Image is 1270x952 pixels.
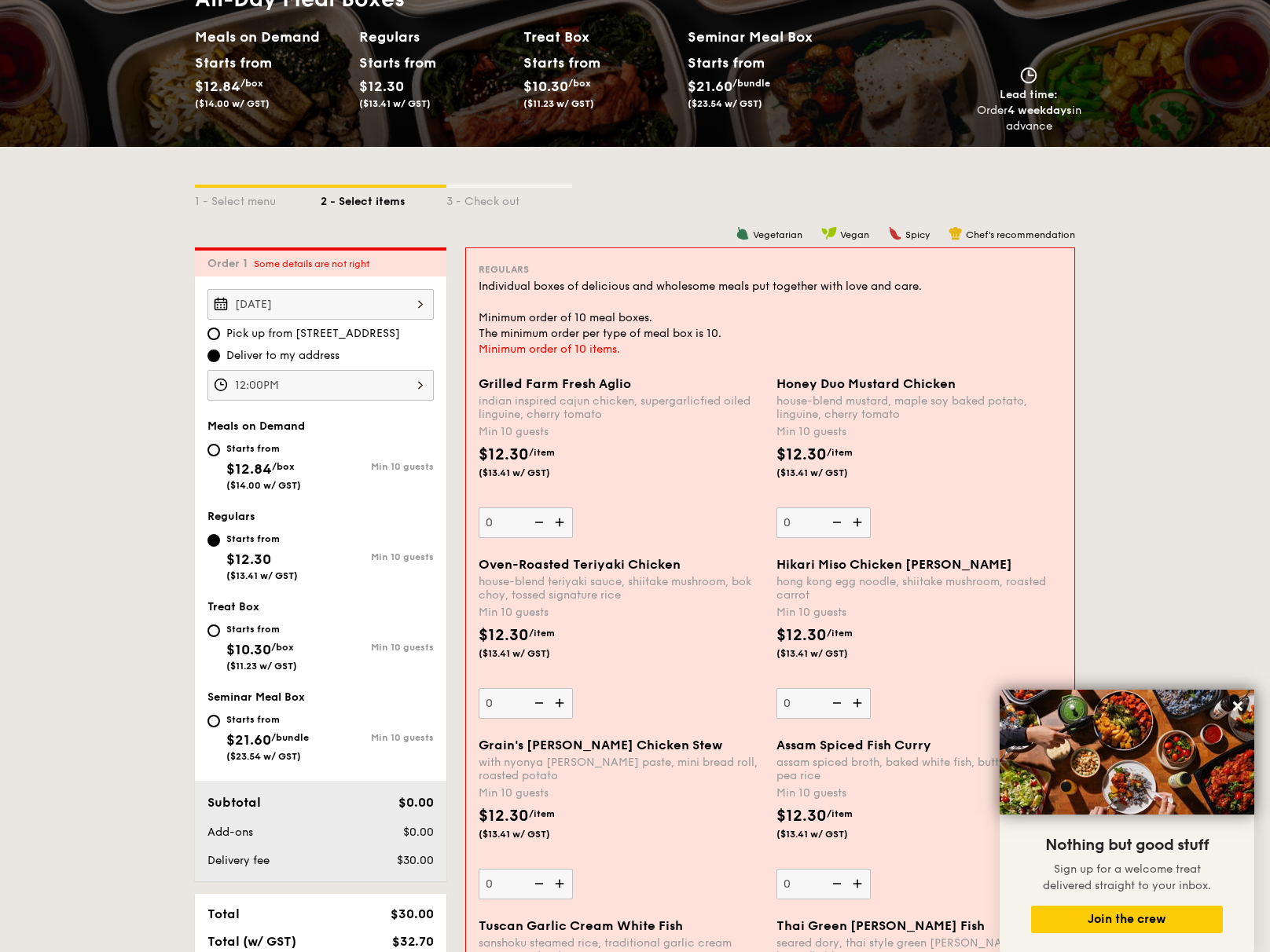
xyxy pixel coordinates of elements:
img: icon-add.58712e84.svg [847,688,871,718]
span: Deliver to my address [226,348,340,364]
h2: Regulars [359,26,511,48]
span: Some details are not right [254,258,369,269]
div: assam spiced broth, baked white fish, butterfly blue pea rice [776,756,1062,782]
input: Starts from$12.30($13.41 w/ GST)Min 10 guests [207,534,220,547]
input: Assam Spiced Fish Curryassam spiced broth, baked white fish, butterfly blue pea riceMin 10 guests... [776,869,871,899]
div: Starts from [195,51,265,75]
input: Pick up from [STREET_ADDRESS] [207,328,220,340]
span: Delivery fee [207,854,270,867]
span: Total [207,906,240,921]
span: Nothing but good stuff [1045,836,1209,855]
span: Oven-Roasted Teriyaki Chicken [479,557,681,572]
span: /item [827,447,853,458]
span: $10.30 [226,641,271,658]
div: Order in advance [976,103,1081,134]
div: Min 10 guests [321,642,434,653]
input: Deliver to my address [207,350,220,362]
h2: Seminar Meal Box [688,26,852,48]
span: Honey Duo Mustard Chicken [776,376,956,391]
div: Starts from [688,51,764,75]
div: Min 10 guests [479,424,764,440]
input: Grilled Farm Fresh Aglioindian inspired cajun chicken, supergarlicfied oiled linguine, cherry tom... [479,507,573,538]
span: $12.84 [226,460,272,478]
span: Vegetarian [753,229,802,240]
div: Starts from [226,713,309,726]
img: icon-reduce.1d2dbef1.svg [526,869,549,899]
img: icon-clock.2db775ea.svg [1017,67,1041,84]
div: Starts from [523,51,593,75]
span: /bundle [732,78,770,89]
span: $12.84 [195,78,240,95]
span: Add-ons [207,826,253,839]
div: Individual boxes of delicious and wholesome meals put together with love and care. Minimum order ... [479,279,1062,342]
input: Event time [207,370,434,401]
span: /item [827,628,853,639]
span: $21.60 [688,78,732,95]
input: Starts from$10.30/box($11.23 w/ GST)Min 10 guests [207,624,220,637]
span: /box [271,642,294,653]
div: Starts from [226,623,297,635]
input: Starts from$21.60/bundle($23.54 w/ GST)Min 10 guests [207,715,220,727]
div: Min 10 guests [321,551,434,562]
div: hong kong egg noodle, shiitake mushroom, roasted carrot [776,575,1062,602]
span: ($13.41 w/ GST) [479,828,585,840]
input: Starts from$12.84/box($14.00 w/ GST)Min 10 guests [207,444,220,456]
span: $12.30 [776,807,827,826]
strong: 4 weekdays [1008,104,1072,117]
span: ($11.23 w/ GST) [523,98,594,109]
span: $32.70 [392,934,434,949]
span: ($13.41 w/ GST) [226,570,298,581]
span: Sign up for a welcome treat delivered straight to your inbox. [1043,862,1211,892]
img: icon-reduce.1d2dbef1.svg [824,688,847,718]
span: $12.30 [479,445,529,464]
span: /box [272,461,295,472]
input: Hikari Miso Chicken [PERSON_NAME]hong kong egg noodle, shiitake mushroom, roasted carrotMin 10 gu... [776,688,871,719]
span: $12.30 [226,551,271,568]
img: icon-add.58712e84.svg [549,507,573,537]
input: Event date [207,289,434,320]
div: house-blend teriyaki sauce, shiitake mushroom, bok choy, tossed signature rice [479,575,764,602]
span: ($14.00 w/ GST) [226,480,301,491]
span: $10.30 [523,78,568,95]
span: $12.30 [359,78,404,95]
span: $12.30 [776,445,827,464]
span: ($13.41 w/ GST) [479,467,585,479]
span: /box [240,78,263,89]
span: Seminar Meal Box [207,690,305,704]
span: Grain's [PERSON_NAME] Chicken Stew [479,738,722,752]
div: 2 - Select items [321,188,446,210]
div: Min 10 guests [479,605,764,621]
span: Pick up from [STREET_ADDRESS] [226,326,400,342]
span: Grilled Farm Fresh Aglio [479,376,631,391]
div: Min 10 guests [776,424,1062,440]
div: Starts from [226,533,298,545]
img: icon-reduce.1d2dbef1.svg [526,507,549,537]
input: Honey Duo Mustard Chickenhouse-blend mustard, maple soy baked potato, linguine, cherry tomatoMin ... [776,507,871,538]
span: Chef's recommendation [966,229,1075,240]
span: ($13.41 w/ GST) [776,467,883,479]
span: $12.30 [479,807,529,826]
span: Treat Box [207,600,259,613]
img: icon-vegetarian.fe4039eb.svg [736,226,750,240]
span: ($23.54 w/ GST) [226,751,301,762]
button: Close [1225,694,1250,719]
div: Min 10 guests [321,732,434,743]
span: /bundle [271,732,309,743]
img: icon-reduce.1d2dbef1.svg [824,507,847,537]
div: Minimum order of 10 items. [479,342,1062,357]
span: Total (w/ GST) [207,934,296,949]
span: Regulars [207,510,255,523]
h2: Treat Box [523,26,675,48]
span: Thai Green [PERSON_NAME] Fish [776,918,985,933]
span: Lead time: [1000,88,1058,101]
img: icon-reduce.1d2dbef1.svg [526,688,549,718]
span: /item [529,808,555,819]
span: $21.60 [226,731,271,749]
img: icon-add.58712e84.svg [549,688,573,718]
div: 1 - Select menu [195,188,321,210]
span: $30.00 [391,906,434,921]
img: icon-spicy.37a8142b.svg [888,226,902,240]
div: house-blend mustard, maple soy baked potato, linguine, cherry tomato [776,394,1062,421]
span: Order 1 [207,257,254,270]
span: ($23.54 w/ GST) [688,98,762,109]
